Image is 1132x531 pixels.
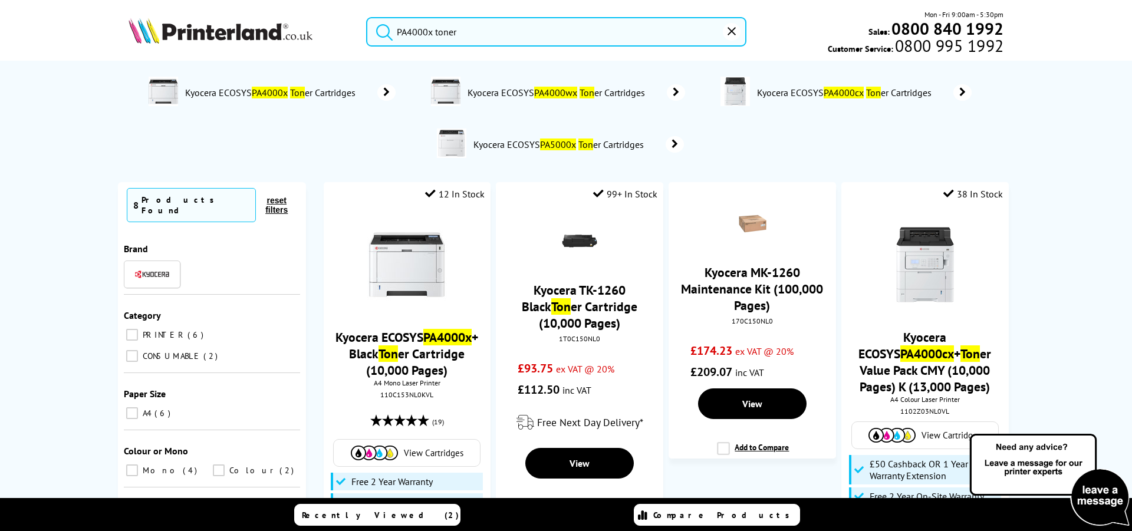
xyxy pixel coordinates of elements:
img: 110c153nl0-deptimage.jpg [431,77,460,106]
span: inc VAT [735,367,764,378]
span: A4 Colour Laser Printer [847,395,1002,404]
span: 4 [183,465,200,476]
div: modal_delivery [502,406,657,439]
img: Open Live Chat window [967,432,1132,529]
a: View [525,448,634,479]
mark: Ton [580,87,594,98]
a: Kyocera ECOSYSPA5000x Toner Cartridges [472,128,684,160]
input: CONSUMABLE 2 [126,350,138,362]
div: Products Found [141,194,249,216]
span: Mono [140,465,182,476]
img: 1102Z03NL0-deptimage.jpg [720,77,750,106]
span: Free Next Day Delivery* [537,415,643,429]
a: View Cartridges [340,446,474,460]
input: Colour 2 [213,464,225,476]
span: £112.50 [518,382,560,397]
mark: PA4000cx [900,345,954,362]
a: Kyocera ECOSYSPA4000cx Toner Cartridges [756,77,972,108]
span: ex VAT @ 20% [556,363,614,375]
input: Mono 4 [126,464,138,476]
mark: Ton [290,87,305,98]
img: kyocera-tk-1260-toner-small.png [559,220,600,262]
a: Printerland Logo [129,18,351,46]
span: PRINTER [140,329,186,340]
a: 0800 840 1992 [890,23,1003,34]
div: 12 In Stock [425,188,485,200]
a: View Cartridges [858,428,992,443]
img: Printerland Logo [129,18,312,44]
div: 1102Z03NL0VL [850,407,999,415]
span: Kyocera ECOSYS er Cartridges [756,87,936,98]
span: Kyocera ECOSYS er Cartridges [184,87,360,98]
label: Add to Compare [717,442,789,464]
span: Free 2 Year Warranty [351,476,433,487]
img: kyocera-pa4000x-front-small.jpg [363,220,451,309]
span: 6 [187,329,206,340]
input: Search product or brand [366,17,746,47]
span: Compare Products [653,510,796,520]
input: A4 6 [126,407,138,419]
img: 110c153nl0-deptimage.jpg [149,77,178,106]
mark: Ton [379,345,398,362]
span: 8 [133,199,139,211]
a: View [698,388,807,419]
img: Kyocera [134,270,170,279]
span: Paper Size [124,388,166,400]
span: Recently Viewed (2) [302,510,459,520]
span: A4 [140,408,153,418]
span: Category [124,309,161,321]
span: View Cartridges [922,430,981,441]
mark: Ton [866,87,881,98]
input: PRINTER 6 [126,329,138,341]
img: kyocera-mk-1260-small.png [732,203,773,244]
mark: PA5000x [540,138,576,150]
button: reset filters [256,195,297,215]
div: 38 In Stock [943,188,1003,200]
mark: PA4000x [423,329,472,345]
div: 170C150NL0 [677,316,827,325]
span: Kyocera ECOSYS er Cartridges [466,87,649,98]
span: 2 [203,351,221,361]
span: 2 [279,465,297,476]
img: Cartridges [351,446,398,460]
img: 110C0W3NL0-deptimage.jpg [437,128,466,158]
mark: PA4000wx [534,87,577,98]
span: Brand [124,243,148,255]
span: ex VAT @ 20% [735,345,794,357]
span: 0800 995 1992 [893,40,1003,51]
span: £209.07 [690,364,732,380]
a: Kyocera ECOSYSPA4000wx Toner Cartridges [466,77,685,108]
img: Cartridges [868,428,916,443]
span: £93.75 [518,361,553,376]
span: Shipped with 3.6k Black Toner [351,496,473,508]
span: Mon - Fri 9:00am - 5:30pm [924,9,1003,20]
a: Kyocera MK-1260 Maintenance Kit (100,000 Pages) [681,264,823,314]
span: (19) [432,411,444,433]
span: Kyocera ECOSYS er Cartridges [472,138,648,150]
span: £174.23 [690,343,732,358]
b: 0800 840 1992 [891,18,1003,39]
mark: Ton [960,345,980,362]
a: Recently Viewed (2) [294,504,460,526]
span: View [742,398,762,410]
div: 110C153NL0KVL [333,390,482,399]
span: 6 [154,408,173,418]
div: 99+ In Stock [593,188,657,200]
mark: Ton [578,138,593,150]
a: Kyocera ECOSYSPA4000x+ BlackToner Cartridge (10,000 Pages) [335,329,478,378]
a: Kyocera ECOSYSPA4000x Toner Cartridges [184,77,396,108]
span: Customer Service: [828,40,1003,54]
a: Compare Products [634,504,800,526]
span: Colour [226,465,278,476]
span: View [570,457,590,469]
span: Colour or Mono [124,445,188,457]
div: 1T0C150NL0 [505,334,654,343]
mark: PA4000x [252,87,288,98]
span: View Cartridges [404,447,463,459]
span: Sales: [868,26,890,37]
span: A4 Mono Laser Printer [330,378,485,387]
img: Kyocera-ECOSYS-PA4000cx-Front-Small.jpg [881,220,969,309]
a: Kyocera ECOSYSPA4000cx+Toner Value Pack CMY (10,000 Pages) K (13,000 Pages) [858,329,991,395]
a: Kyocera TK-1260 BlackToner Cartridge (10,000 Pages) [522,282,637,331]
mark: Ton [551,298,571,315]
